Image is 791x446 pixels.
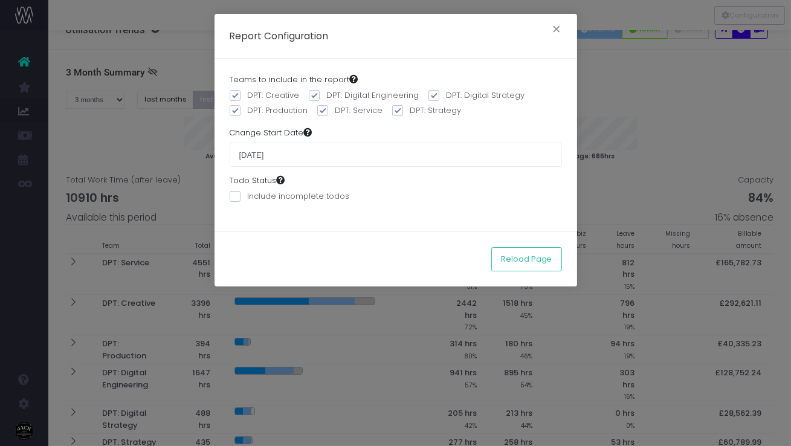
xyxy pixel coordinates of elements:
label: DPT: Digital Strategy [428,89,525,102]
label: Include incomplete todos [230,190,350,202]
label: DPT: Service [317,105,383,117]
label: Teams to include in the report [230,74,358,86]
h5: Report Configuration [230,29,329,43]
label: DPT: Production [230,105,308,117]
input: Choose a start date [230,143,562,167]
label: DPT: Digital Engineering [309,89,419,102]
label: DPT: Strategy [392,105,462,117]
button: Reload Page [491,247,562,271]
button: Close [544,21,570,40]
label: DPT: Creative [230,89,300,102]
label: Change Start Date [230,127,312,139]
label: Todo Status [230,175,285,187]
